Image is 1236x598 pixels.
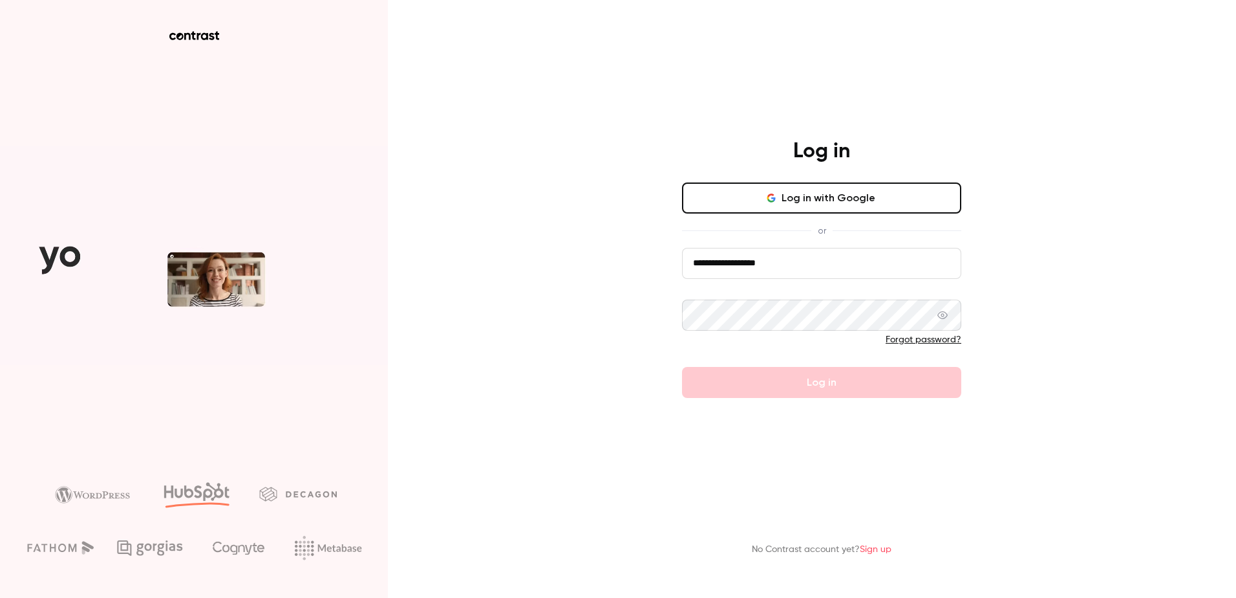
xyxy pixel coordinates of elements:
[259,487,337,501] img: decagon
[860,545,891,554] a: Sign up
[682,183,961,214] button: Log in with Google
[886,335,961,344] a: Forgot password?
[793,138,850,164] h4: Log in
[811,224,833,238] span: or
[752,543,891,557] p: No Contrast account yet?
